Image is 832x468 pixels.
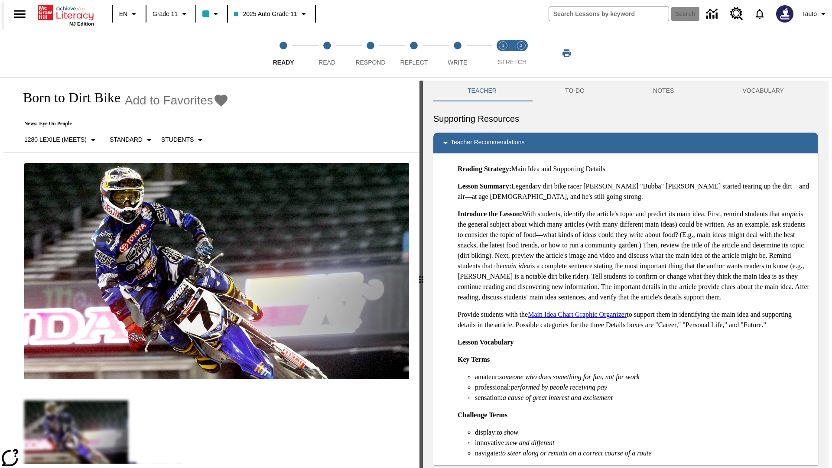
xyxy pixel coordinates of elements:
text: 2 [520,43,522,48]
div: Home [38,3,94,26]
span: Grade 11 [153,10,178,19]
button: Grade: Grade 11, Select a grade [149,6,193,22]
text: 1 [502,43,504,48]
em: new and different [506,439,554,446]
li: amateur: [475,372,811,382]
span: Respond [355,59,385,66]
button: Select Lexile, 1280 Lexile (Meets) [21,132,102,148]
a: Resource Center, Will open in new tab [725,2,748,26]
span: Tauto [802,10,817,19]
div: Press Enter or Spacebar and then press right and left arrow keys to move the slider [419,81,423,468]
p: 1280 Lexile (Meets) [24,135,87,144]
strong: Lesson Summary: [458,182,511,190]
div: activity [423,81,829,468]
button: Class color is light blue. Change class color [199,6,224,22]
p: Legendary dirt bike racer [PERSON_NAME] "Bubba" [PERSON_NAME] started tearing up the dirt—and air... [458,181,811,202]
button: Open side menu [7,1,32,27]
div: Teacher Recommendations [433,133,818,153]
button: Select a new avatar [771,3,799,25]
p: With students, identify the article's topic and predict its main idea. First, remind students tha... [458,209,811,302]
img: Avatar [776,5,793,23]
button: VOCABULARY [708,81,818,101]
span: NJ Edition [69,21,94,26]
button: Profile/Settings [799,6,832,22]
span: Reflect [400,59,428,66]
button: Print [553,45,581,61]
li: professional: [475,382,811,393]
div: reading [3,81,419,464]
li: sensation: [475,393,811,403]
li: innovative: [475,438,811,448]
em: main idea [503,262,530,270]
em: to steer along or remain on a correct course of a route [500,449,652,457]
em: performed by people receiving pay [511,383,607,391]
span: Write [448,59,467,66]
button: Add to Favorites - Born to Dirt Bike [125,93,229,108]
em: someone who does something for fun, not for work [499,373,640,380]
em: a cause of great interest and excitement [503,394,613,401]
p: Provide students with the to support them in identifying the main idea and supporting details in ... [458,309,811,330]
li: navigate: [475,448,811,458]
button: Stretch Respond step 2 of 2 [509,29,534,77]
input: search field [549,7,669,21]
span: EN [119,10,127,19]
li: display: [475,427,811,438]
strong: Challenge Terms [458,411,507,419]
button: Respond step 3 of 5 [345,29,396,77]
a: Main Idea Chart Graphic Organizer [528,311,627,318]
button: Scaffolds, Standard [106,132,158,148]
button: Read step 2 of 5 [302,29,352,77]
span: STRETCH [498,58,526,65]
button: NOTES [619,81,708,101]
button: Reflect step 4 of 5 [389,29,439,77]
em: topic [785,210,799,218]
button: Language: EN, Select a language [115,6,143,22]
em: to show [497,429,518,436]
span: 2025 Auto Grade 11 [234,10,297,19]
p: Standard [110,135,143,144]
button: Teacher [433,81,531,101]
strong: Introduce the Lesson: [458,210,522,218]
strong: Lesson Vocabulary [458,338,513,346]
strong: Reading Strategy: [458,165,511,172]
h6: Supporting Resources [433,112,818,126]
button: Select Student [158,132,209,148]
p: Students [161,135,194,144]
p: News: Eye On People [14,120,229,127]
div: Instructional Panel Tabs [433,81,818,101]
h1: Born to Dirt Bike [14,90,120,106]
p: Teacher Recommendations [451,138,524,148]
strong: Key Terms [458,356,490,363]
span: Ready [273,59,294,66]
img: Motocross racer James Stewart flies through the air on his dirt bike. [24,163,409,380]
span: Add to Favorites [125,94,213,107]
button: Write step 5 of 5 [432,29,483,77]
button: Class: 2025 Auto Grade 11, Select your class [231,6,312,22]
p: Main Idea and Supporting Details [458,164,811,174]
a: Notifications [748,3,771,25]
span: Read [318,59,335,66]
a: Data Center [701,2,725,26]
button: Ready step 1 of 5 [258,29,309,77]
button: Stretch Read step 1 of 2 [491,29,516,77]
button: TO-DO [531,81,619,101]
